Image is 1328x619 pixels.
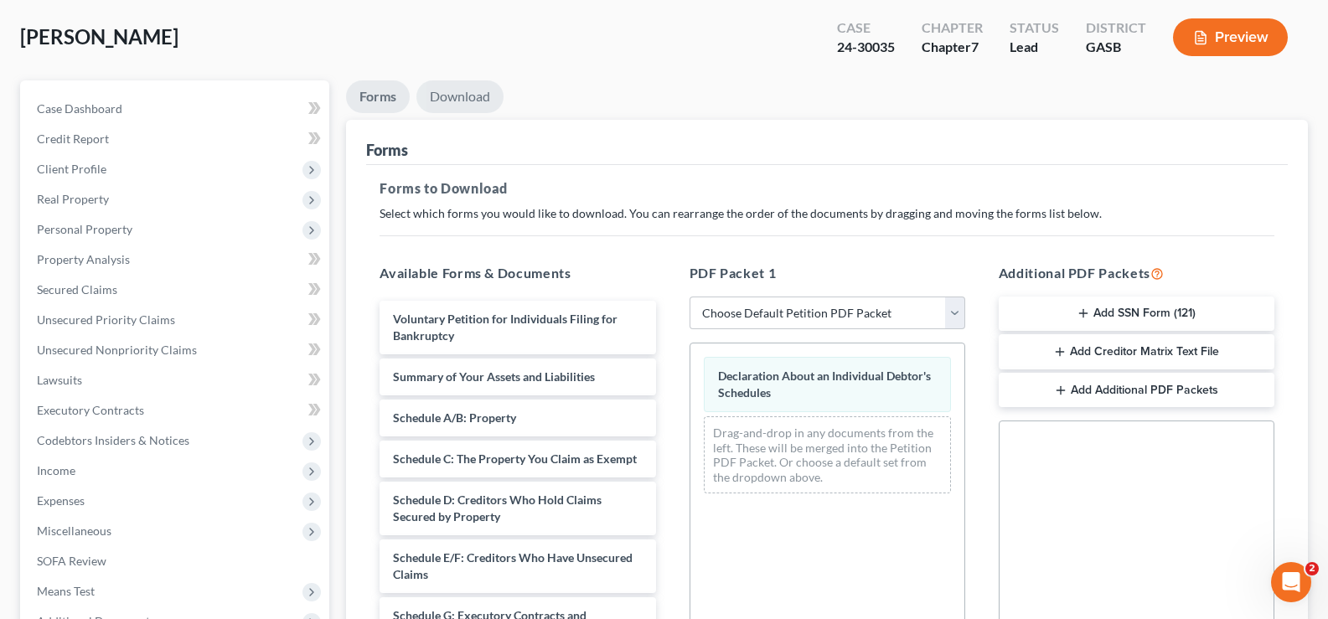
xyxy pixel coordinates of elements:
span: Schedule C: The Property You Claim as Exempt [393,451,637,466]
iframe: Intercom live chat [1271,562,1311,602]
span: 7 [971,39,979,54]
a: Credit Report [23,124,329,154]
span: 2 [1305,562,1319,575]
div: Case [837,18,895,38]
span: Summary of Your Assets and Liabilities [393,369,595,384]
a: Case Dashboard [23,94,329,124]
span: Schedule D: Creditors Who Hold Claims Secured by Property [393,493,602,524]
div: Status [1010,18,1059,38]
button: Add Additional PDF Packets [999,373,1274,408]
span: Client Profile [37,162,106,176]
button: Add SSN Form (121) [999,297,1274,332]
h5: Forms to Download [380,178,1274,199]
span: Personal Property [37,222,132,236]
span: Schedule E/F: Creditors Who Have Unsecured Claims [393,550,633,581]
span: Means Test [37,584,95,598]
div: Forms [366,140,408,160]
div: GASB [1086,38,1146,57]
span: Voluntary Petition for Individuals Filing for Bankruptcy [393,312,617,343]
div: Chapter [922,38,983,57]
p: Select which forms you would like to download. You can rearrange the order of the documents by dr... [380,205,1274,222]
span: Unsecured Nonpriority Claims [37,343,197,357]
a: Unsecured Nonpriority Claims [23,335,329,365]
a: SOFA Review [23,546,329,576]
div: District [1086,18,1146,38]
div: Lead [1010,38,1059,57]
span: Case Dashboard [37,101,122,116]
span: SOFA Review [37,554,106,568]
h5: Additional PDF Packets [999,263,1274,283]
button: Add Creditor Matrix Text File [999,334,1274,369]
span: Property Analysis [37,252,130,266]
span: Credit Report [37,132,109,146]
h5: Available Forms & Documents [380,263,655,283]
a: Download [416,80,504,113]
a: Secured Claims [23,275,329,305]
span: Executory Contracts [37,403,144,417]
a: Lawsuits [23,365,329,395]
a: Property Analysis [23,245,329,275]
div: 24-30035 [837,38,895,57]
h5: PDF Packet 1 [690,263,965,283]
button: Preview [1173,18,1288,56]
span: [PERSON_NAME] [20,24,178,49]
a: Unsecured Priority Claims [23,305,329,335]
div: Drag-and-drop in any documents from the left. These will be merged into the Petition PDF Packet. ... [704,416,951,493]
span: Real Property [37,192,109,206]
span: Lawsuits [37,373,82,387]
span: Schedule A/B: Property [393,410,516,425]
span: Income [37,463,75,477]
span: Miscellaneous [37,524,111,538]
div: Chapter [922,18,983,38]
a: Forms [346,80,410,113]
span: Secured Claims [37,282,117,297]
span: Unsecured Priority Claims [37,312,175,327]
span: Declaration About an Individual Debtor's Schedules [718,369,931,400]
span: Expenses [37,493,85,508]
span: Codebtors Insiders & Notices [37,433,189,447]
a: Executory Contracts [23,395,329,426]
